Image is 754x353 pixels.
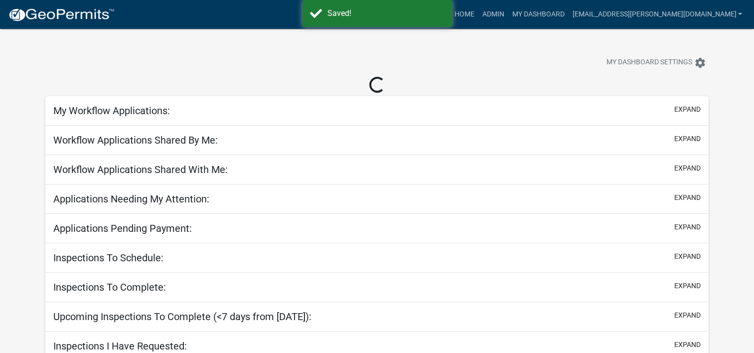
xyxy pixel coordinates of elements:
button: My Dashboard Settingssettings [599,53,714,72]
h5: Upcoming Inspections To Complete (<7 days from [DATE]): [53,311,311,323]
button: expand [674,134,701,144]
h5: Inspections To Complete: [53,281,166,293]
h5: Inspections To Schedule: [53,252,163,264]
button: expand [674,251,701,262]
h5: My Workflow Applications: [53,105,170,117]
h5: Workflow Applications Shared By Me: [53,134,218,146]
i: settings [694,57,706,69]
button: expand [674,281,701,291]
h5: Applications Pending Payment: [53,222,192,234]
h5: Applications Needing My Attention: [53,193,209,205]
span: My Dashboard Settings [606,57,692,69]
a: Home [450,5,478,24]
button: expand [674,192,701,203]
h5: Inspections I Have Requested: [53,340,187,352]
div: Saved! [327,7,445,19]
button: expand [674,104,701,115]
button: expand [674,310,701,321]
h5: Workflow Applications Shared With Me: [53,164,228,176]
a: My Dashboard [508,5,568,24]
button: expand [674,163,701,174]
button: expand [674,222,701,232]
a: [EMAIL_ADDRESS][PERSON_NAME][DOMAIN_NAME] [568,5,746,24]
button: expand [674,340,701,350]
a: Admin [478,5,508,24]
